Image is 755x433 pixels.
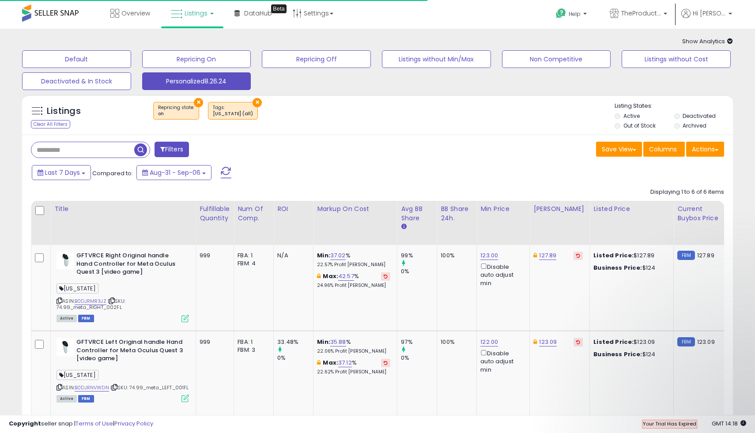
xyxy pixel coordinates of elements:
[480,251,498,260] a: 123.00
[114,419,153,428] a: Privacy Policy
[382,50,491,68] button: Listings without Min/Max
[593,350,642,358] b: Business Price:
[539,338,557,346] a: 123.09
[142,50,251,68] button: Repricing On
[75,419,113,428] a: Terms of Use
[238,346,267,354] div: FBM: 3
[317,252,390,268] div: %
[75,297,106,305] a: B0DJRMR3JZ
[317,359,390,375] div: %
[238,204,270,223] div: Num of Comp.
[593,264,642,272] b: Business Price:
[623,112,640,120] label: Active
[677,204,723,223] div: Current Buybox Price
[323,358,338,367] b: Max:
[57,252,189,321] div: ASIN:
[401,204,433,223] div: Avg BB Share
[683,112,716,120] label: Deactivated
[313,201,397,245] th: The percentage added to the cost of goods (COGS) that forms the calculator for Min & Max prices.
[555,8,566,19] i: Get Help
[238,338,267,346] div: FBA: 1
[323,272,338,280] b: Max:
[47,105,81,117] h5: Listings
[317,338,330,346] b: Min:
[480,204,526,214] div: Min Price
[502,50,611,68] button: Non Competitive
[200,252,227,260] div: 999
[78,395,94,403] span: FBM
[277,338,313,346] div: 33.48%
[136,165,211,180] button: Aug-31 - Sep-06
[9,419,41,428] strong: Copyright
[549,1,596,29] a: Help
[57,315,77,322] span: All listings currently available for purchase on Amazon
[615,102,732,110] p: Listing States:
[92,169,133,177] span: Compared to:
[401,338,437,346] div: 97%
[57,283,98,294] span: [US_STATE]
[22,50,131,68] button: Default
[155,142,189,157] button: Filters
[45,168,80,177] span: Last 7 Days
[121,9,150,18] span: Overview
[150,168,200,177] span: Aug-31 - Sep-06
[569,10,581,18] span: Help
[57,338,74,356] img: 21U2KliTEPL._SL40_.jpg
[317,369,390,375] p: 22.62% Profit [PERSON_NAME]
[78,315,94,322] span: FBM
[623,122,656,129] label: Out of Stock
[238,252,267,260] div: FBA: 1
[330,251,346,260] a: 37.02
[317,204,393,214] div: Markup on Cost
[401,267,437,275] div: 0%
[317,348,390,354] p: 22.06% Profit [PERSON_NAME]
[317,282,390,289] p: 24.96% Profit [PERSON_NAME]
[200,204,230,223] div: Fulfillable Quantity
[686,142,724,157] button: Actions
[441,252,470,260] div: 100%
[76,252,184,279] b: GFTVRCE Right Original handle Hand Controller for Meta Oculus Quest 3 [video game]
[158,111,194,117] div: on
[401,252,437,260] div: 99%
[480,338,498,346] a: 122.00
[76,338,184,365] b: GFTVRCE Left Original handle Hand Controller for Meta Oculus Quest 3 [video game]
[54,204,192,214] div: Title
[533,204,586,214] div: [PERSON_NAME]
[677,337,695,346] small: FBM
[200,338,227,346] div: 999
[213,111,253,117] div: [US_STATE] (all)
[75,384,109,392] a: B0DJRNVWDN
[593,204,670,214] div: Listed Price
[593,338,667,346] div: $123.09
[480,262,523,287] div: Disable auto adjust min
[677,251,695,260] small: FBM
[317,338,390,354] div: %
[480,348,523,374] div: Disable auto adjust min
[593,264,667,272] div: $124
[57,370,98,380] span: [US_STATE]
[596,142,642,157] button: Save View
[262,50,371,68] button: Repricing Off
[238,260,267,267] div: FBM: 4
[317,272,390,289] div: %
[244,9,272,18] span: DataHub
[142,72,251,90] button: Personalized8.26.24
[194,98,203,107] button: ×
[213,104,253,117] span: Tags :
[441,338,470,346] div: 100%
[401,223,406,231] small: Avg BB Share.
[622,50,731,68] button: Listings without Cost
[31,120,70,128] div: Clear All Filters
[277,252,306,260] div: N/A
[277,354,313,362] div: 0%
[649,145,677,154] span: Columns
[57,395,77,403] span: All listings currently available for purchase on Amazon
[401,354,437,362] div: 0%
[621,9,661,18] span: TheProductHaven
[32,165,91,180] button: Last 7 Days
[338,358,352,367] a: 37.12
[697,251,714,260] span: 127.89
[253,98,262,107] button: ×
[682,37,733,45] span: Show Analytics
[593,251,634,260] b: Listed Price:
